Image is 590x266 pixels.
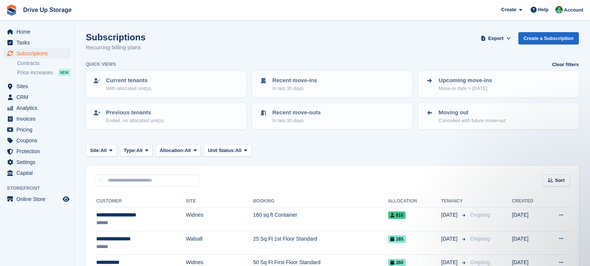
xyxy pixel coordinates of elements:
td: [DATE] [512,207,545,231]
p: In last 30 days [272,117,321,124]
p: Move-in date > [DATE] [438,85,492,92]
th: Booking [253,195,388,207]
span: [DATE] [441,235,459,243]
button: Site: All [86,144,117,157]
a: menu [4,92,71,102]
span: Capital [16,168,61,178]
p: Recent move-outs [272,108,321,117]
th: Allocation [388,195,441,207]
p: Recent move-ins [272,76,317,85]
a: Current tenants With allocated unit(s) [87,72,246,96]
a: menu [4,114,71,124]
span: 810 [388,211,406,219]
span: Sort [555,177,565,184]
a: Create a Subscription [518,32,579,44]
a: Recent move-outs In last 30 days [253,104,412,129]
a: Previous tenants Ended, no allocated unit(s) [87,104,246,129]
span: Help [538,6,549,13]
a: Moving out Cancelled with future move-out [419,104,578,129]
a: Clear filters [552,61,579,68]
span: Pricing [16,124,61,135]
p: With allocated unit(s) [106,85,151,92]
img: stora-icon-8386f47178a22dfd0bd8f6a31ec36ba5ce8667c1dd55bd0f319d3a0aa187defe.svg [6,4,17,16]
span: Unit Status: [208,147,235,154]
a: menu [4,81,71,92]
span: Home [16,27,61,37]
span: CRM [16,92,61,102]
span: Type: [124,147,137,154]
th: Created [512,195,545,207]
th: Customer [95,195,186,207]
p: Upcoming move-ins [438,76,492,85]
span: Allocation: [160,147,185,154]
p: In last 30 days [272,85,317,92]
p: Ended, no allocated unit(s) [106,117,164,124]
td: Walsall [186,231,253,255]
span: Account [564,6,583,14]
span: Protection [16,146,61,157]
p: Cancelled with future move-out [438,117,505,124]
span: Create [501,6,516,13]
a: Preview store [62,195,71,204]
span: Export [488,35,503,42]
button: Export [480,32,512,44]
span: Ongoing [470,259,490,265]
span: Invoices [16,114,61,124]
a: menu [4,48,71,59]
p: Previous tenants [106,108,164,117]
h1: Subscriptions [86,32,146,42]
p: Recurring billing plans [86,43,146,52]
th: Tenancy [441,195,467,207]
span: All [235,147,241,154]
button: Unit Status: All [204,144,251,157]
td: Widnes [186,207,253,231]
a: menu [4,27,71,37]
span: Sites [16,81,61,92]
a: Upcoming move-ins Move-in date > [DATE] [419,72,578,96]
td: [DATE] [512,231,545,255]
span: All [100,147,107,154]
a: menu [4,157,71,167]
span: Online Store [16,194,61,204]
span: Price increases [17,69,53,76]
span: [DATE] [441,211,459,219]
a: Price increases NEW [17,68,71,77]
a: menu [4,37,71,48]
img: Camille [555,6,563,13]
td: 160 sq ft Container [253,207,388,231]
p: Current tenants [106,76,151,85]
span: All [136,147,143,154]
span: Coupons [16,135,61,146]
button: Type: All [120,144,153,157]
div: NEW [58,69,71,76]
button: Allocation: All [156,144,201,157]
a: menu [4,194,71,204]
span: 165 [388,235,406,243]
span: Subscriptions [16,48,61,59]
span: Storefront [7,185,74,192]
a: menu [4,168,71,178]
span: Ongoing [470,212,490,218]
h6: Quick views [86,61,116,68]
span: Settings [16,157,61,167]
span: Analytics [16,103,61,113]
a: menu [4,124,71,135]
a: menu [4,146,71,157]
td: 25 Sq Ft 1st Floor Standard [253,231,388,255]
th: Site [186,195,253,207]
span: Site: [90,147,100,154]
a: menu [4,103,71,113]
a: menu [4,135,71,146]
span: Tasks [16,37,61,48]
p: Moving out [438,108,505,117]
span: All [185,147,191,154]
a: Recent move-ins In last 30 days [253,72,412,96]
a: Contracts [17,60,71,67]
a: Drive Up Storage [20,4,75,16]
span: Ongoing [470,236,490,242]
